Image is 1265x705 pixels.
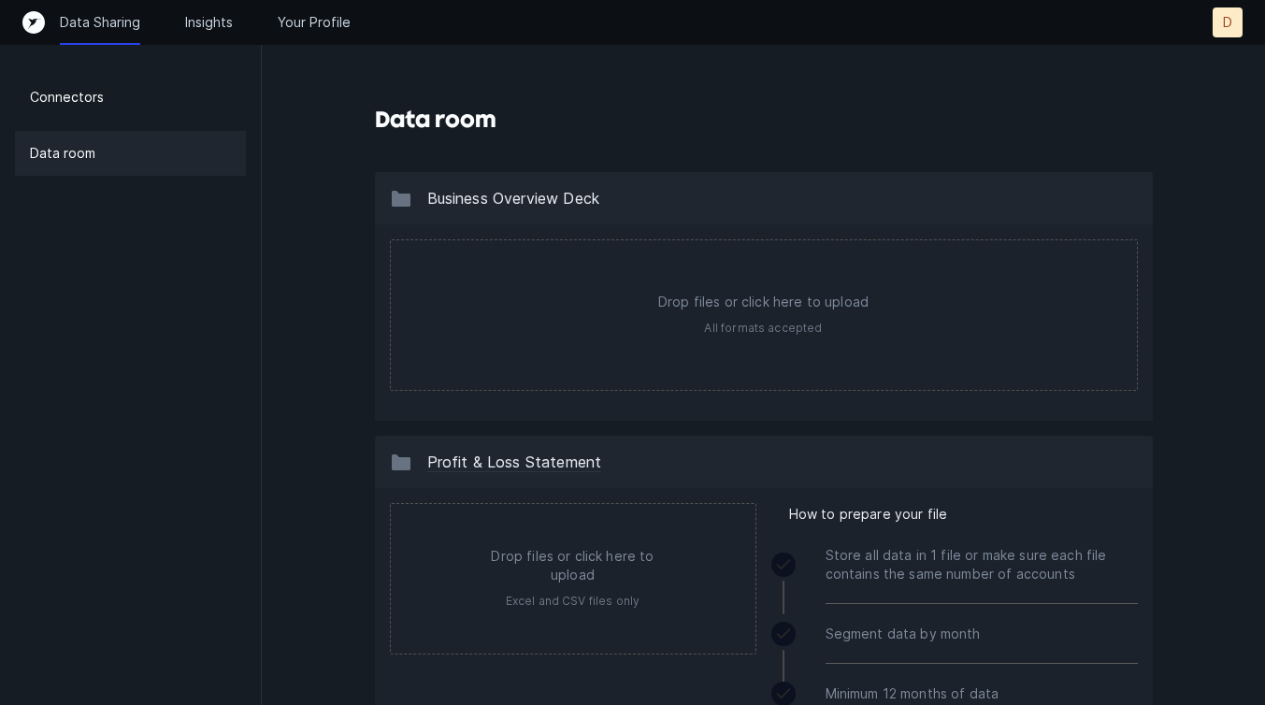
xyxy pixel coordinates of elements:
[390,187,412,209] img: 13c8d1aa17ce7ae226531ffb34303e38.svg
[375,105,496,135] h3: Data room
[390,451,412,473] img: 13c8d1aa17ce7ae226531ffb34303e38.svg
[826,525,1138,604] div: Store all data in 1 file or make sure each file contains the same number of accounts
[789,503,948,525] span: How to prepare your file
[1213,7,1243,37] button: D
[30,142,95,165] p: Data room
[30,86,104,108] p: Connectors
[427,189,600,208] span: Business Overview Deck
[60,13,140,32] a: Data Sharing
[826,604,1138,664] div: Segment data by month
[278,13,351,32] a: Your Profile
[185,13,233,32] a: Insights
[1223,13,1232,32] p: D
[427,453,602,472] span: Profit & Loss Statement
[15,75,246,120] a: Connectors
[15,131,246,176] a: Data room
